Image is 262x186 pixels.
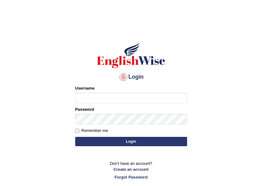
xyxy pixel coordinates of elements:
[75,160,187,180] p: Don't have an account?
[75,128,108,134] label: Remember me
[75,166,187,172] a: Create an account
[75,129,79,133] input: Remember me
[75,106,94,112] label: Password
[75,72,187,82] h4: Login
[96,41,167,69] img: Logo of English Wise sign in for intelligent practice with AI
[75,137,187,146] button: Login
[75,85,95,91] label: Username
[75,174,187,180] a: Forgot Password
